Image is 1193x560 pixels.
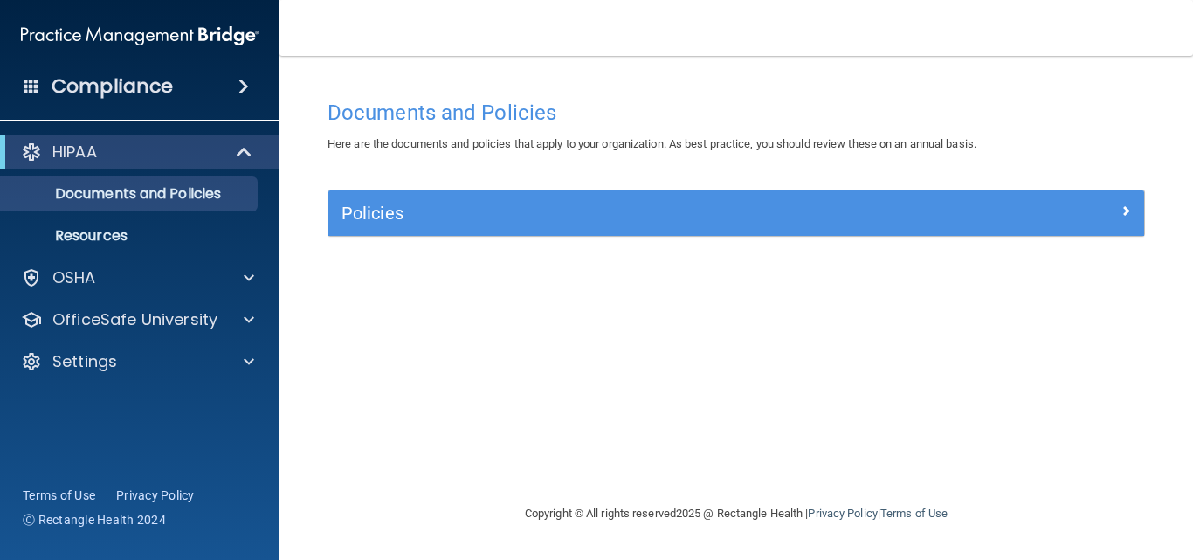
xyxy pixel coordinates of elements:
[11,185,250,203] p: Documents and Policies
[880,507,948,520] a: Terms of Use
[21,351,254,372] a: Settings
[23,487,95,504] a: Terms of Use
[11,227,250,245] p: Resources
[52,74,173,99] h4: Compliance
[21,18,259,53] img: PMB logo
[328,137,976,150] span: Here are the documents and policies that apply to your organization. As best practice, you should...
[21,267,254,288] a: OSHA
[52,351,117,372] p: Settings
[52,142,97,162] p: HIPAA
[341,199,1131,227] a: Policies
[116,487,195,504] a: Privacy Policy
[23,511,166,529] span: Ⓒ Rectangle Health 2024
[21,142,253,162] a: HIPAA
[328,101,1145,124] h4: Documents and Policies
[889,436,1172,506] iframe: Drift Widget Chat Controller
[52,267,96,288] p: OSHA
[341,204,928,223] h5: Policies
[417,486,1055,542] div: Copyright © All rights reserved 2025 @ Rectangle Health | |
[52,309,217,330] p: OfficeSafe University
[21,309,254,330] a: OfficeSafe University
[808,507,877,520] a: Privacy Policy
